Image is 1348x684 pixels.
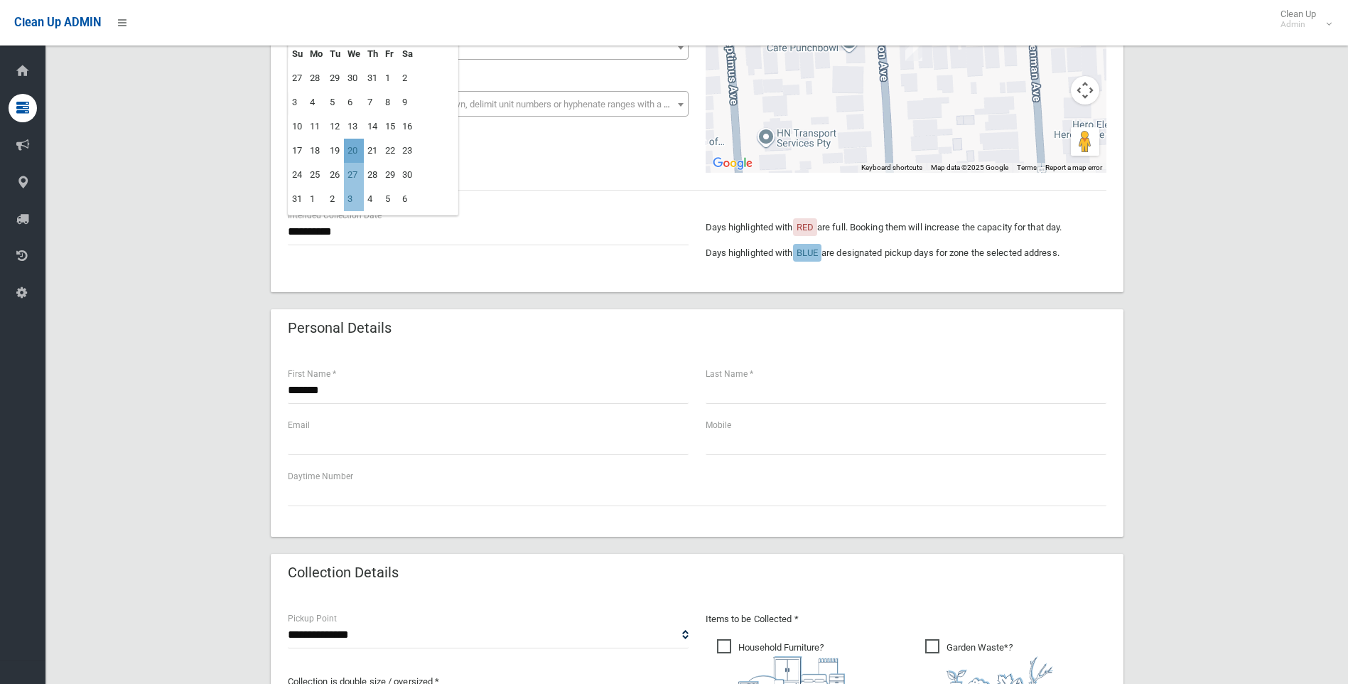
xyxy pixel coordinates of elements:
img: Google [709,154,756,173]
th: We [344,42,364,66]
td: 8 [382,90,399,114]
td: 31 [289,187,306,211]
td: 27 [344,163,364,187]
span: BLUE [797,247,818,258]
td: 28 [306,66,326,90]
td: 4 [364,187,382,211]
td: 14 [364,114,382,139]
td: 10 [289,114,306,139]
td: 26 [326,163,344,187]
td: 5 [326,90,344,114]
button: Map camera controls [1071,76,1099,105]
span: Clean Up [1273,9,1330,30]
td: 20 [344,139,364,163]
td: 15 [382,114,399,139]
td: 6 [399,187,416,211]
td: 1 [306,187,326,211]
td: 3 [289,90,306,114]
td: 2 [399,66,416,90]
span: 1516 [288,34,689,60]
p: Days highlighted with are designated pickup days for zone the selected address. [706,245,1106,262]
p: Items to be Collected * [706,611,1106,628]
td: 25 [306,163,326,187]
td: 22 [382,139,399,163]
header: Collection Details [271,559,416,587]
td: 28 [364,163,382,187]
td: 12 [326,114,344,139]
td: 5 [382,187,399,211]
th: Sa [399,42,416,66]
td: 9 [399,90,416,114]
td: 29 [382,163,399,187]
a: Open this area in Google Maps (opens a new window) [709,154,756,173]
th: Fr [382,42,399,66]
td: 30 [344,66,364,90]
th: Th [364,42,382,66]
td: 21 [364,139,382,163]
td: 4 [306,90,326,114]
a: Terms [1017,164,1037,171]
td: 11 [306,114,326,139]
header: Personal Details [271,314,409,342]
td: 6 [344,90,364,114]
td: 18 [306,139,326,163]
small: Admin [1280,19,1316,30]
td: 30 [399,163,416,187]
td: 17 [289,139,306,163]
td: 16 [399,114,416,139]
p: Days highlighted with are full. Booking them will increase the capacity for that day. [706,219,1106,236]
div: 1516 Canterbury Road, PUNCHBOWL NSW 2196 [905,37,922,61]
th: Tu [326,42,344,66]
td: 1 [382,66,399,90]
span: Map data ©2025 Google [931,164,1008,171]
th: Su [289,42,306,66]
span: Clean Up ADMIN [14,16,101,29]
th: Mo [306,42,326,66]
a: Report a map error [1045,164,1102,171]
button: Drag Pegman onto the map to open Street View [1071,127,1099,156]
td: 31 [364,66,382,90]
span: 1516 [291,38,685,58]
td: 7 [364,90,382,114]
td: 19 [326,139,344,163]
td: 23 [399,139,416,163]
td: 29 [326,66,344,90]
td: 2 [326,187,344,211]
span: RED [797,222,814,233]
span: Select the unit number from the dropdown, delimit unit numbers or hyphenate ranges with a comma [297,99,694,109]
td: 27 [289,66,306,90]
td: 24 [289,163,306,187]
button: Keyboard shortcuts [861,163,922,173]
td: 13 [344,114,364,139]
td: 3 [344,187,364,211]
